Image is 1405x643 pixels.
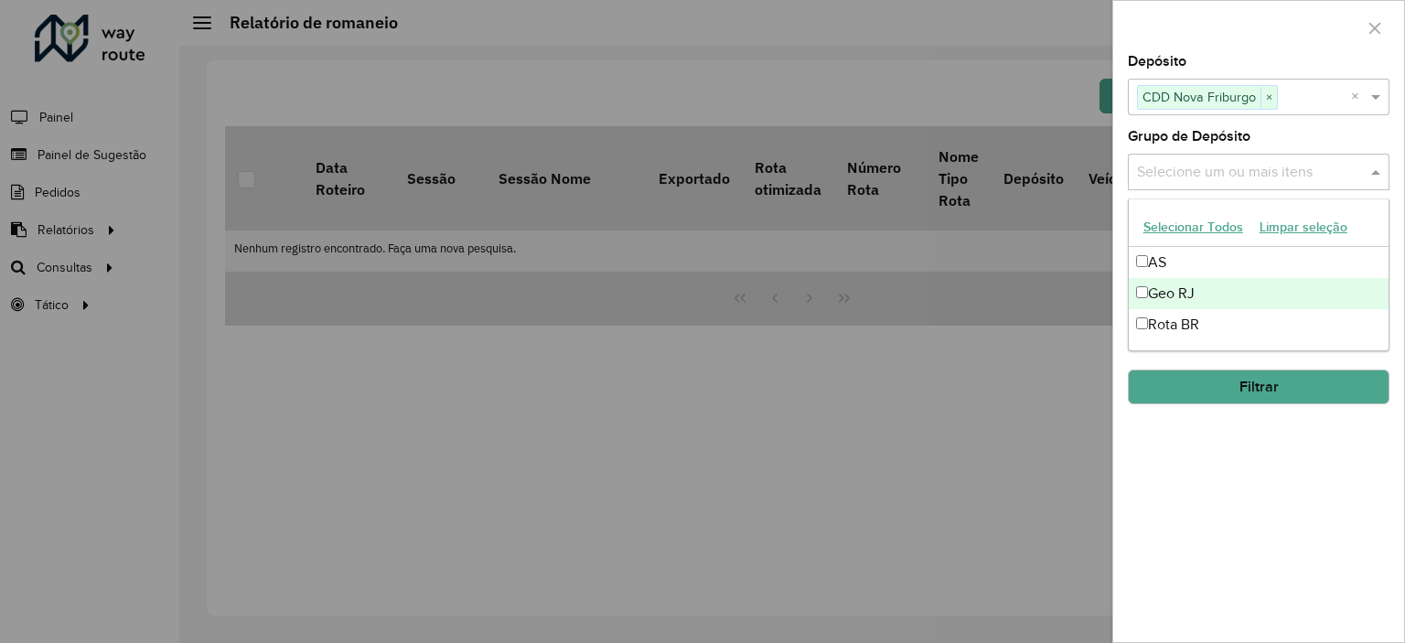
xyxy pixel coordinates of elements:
button: Filtrar [1128,370,1389,404]
label: Depósito [1128,50,1186,72]
ng-dropdown-panel: Options list [1128,198,1389,351]
div: Rota BR [1129,309,1389,340]
span: CDD Nova Friburgo [1138,86,1260,108]
span: Clear all [1351,86,1367,108]
button: Selecionar Todos [1135,213,1251,241]
span: × [1260,87,1277,109]
button: Limpar seleção [1251,213,1356,241]
label: Grupo de Depósito [1128,125,1250,147]
div: Geo RJ [1129,278,1389,309]
div: AS [1129,247,1389,278]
